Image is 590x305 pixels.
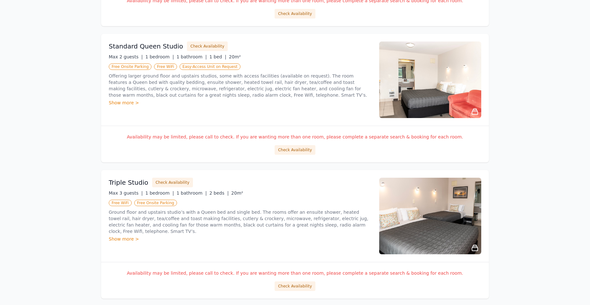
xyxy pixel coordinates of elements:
[109,200,132,206] span: Free WiFi
[154,63,177,70] span: Free WiFi
[275,281,315,291] button: Check Availability
[176,54,207,59] span: 1 bathroom |
[109,54,143,59] span: Max 2 guests |
[209,54,226,59] span: 1 bed |
[229,54,241,59] span: 20m²
[109,100,372,106] div: Show more >
[187,41,228,51] button: Check Availability
[109,42,183,51] h3: Standard Queen Studio
[109,73,372,98] p: Offering larger ground floor and upstairs studios, some with access facilities (available on requ...
[109,190,143,196] span: Max 3 guests |
[145,190,174,196] span: 1 bedroom |
[209,190,229,196] span: 2 beds |
[109,178,148,187] h3: Triple Studio
[275,145,315,155] button: Check Availability
[180,63,240,70] span: Easy-Access Unit on Request
[134,200,177,206] span: Free Onsite Parking
[109,63,151,70] span: Free Onsite Parking
[109,236,372,242] div: Show more >
[176,190,207,196] span: 1 bathroom |
[275,9,315,19] button: Check Availability
[109,270,481,276] p: Availability may be limited, please call to check. If you are wanting more than one room, please ...
[145,54,174,59] span: 1 bedroom |
[109,209,372,234] p: Ground floor and upstairs studio’s with a Queen bed and single bed. The rooms offer an ensuite sh...
[152,178,193,187] button: Check Availability
[231,190,243,196] span: 20m²
[109,134,481,140] p: Availability may be limited, please call to check. If you are wanting more than one room, please ...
